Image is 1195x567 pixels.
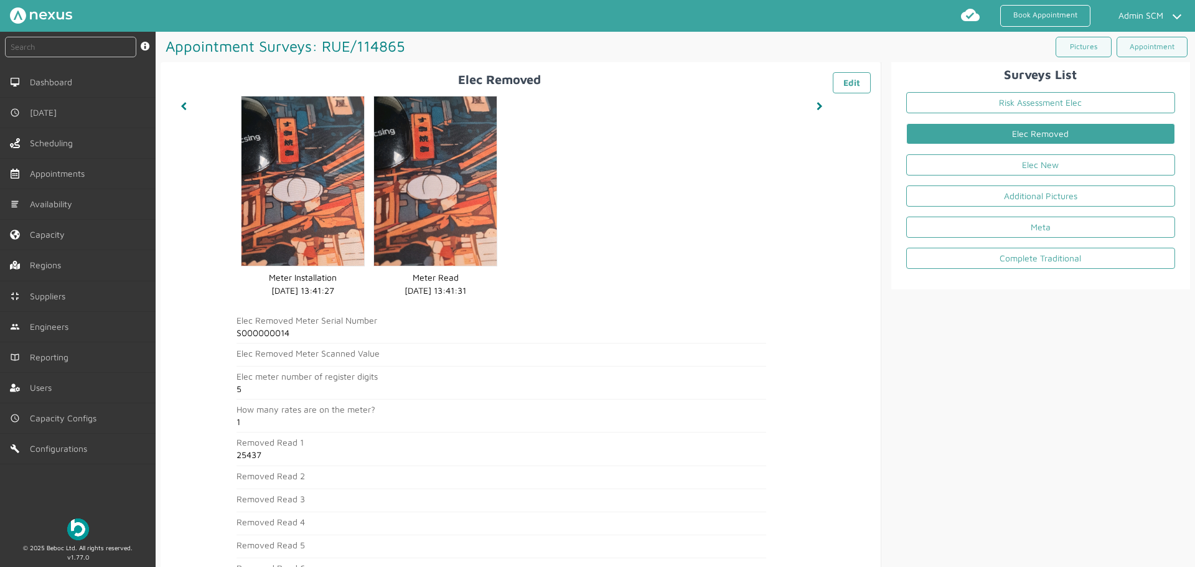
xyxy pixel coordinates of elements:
[30,169,90,179] span: Appointments
[906,123,1175,144] a: Elec Removed
[906,92,1175,113] a: Risk Assessment Elec
[10,260,20,270] img: regions.left-menu.svg
[30,230,70,240] span: Capacity
[10,199,20,209] img: md-list.svg
[374,271,497,284] dd: Meter Read
[10,169,20,179] img: appointments-left-menu.svg
[10,108,20,118] img: md-time.svg
[237,540,766,550] h2: Removed Read 5
[906,154,1175,176] a: Elec New
[67,518,89,540] img: Beboc Logo
[10,77,20,87] img: md-desktop.svg
[10,291,20,301] img: md-contract.svg
[30,444,92,454] span: Configurations
[960,5,980,25] img: md-cloud-done.svg
[10,7,72,24] img: Nexus
[30,291,70,301] span: Suppliers
[237,372,766,382] h2: Elec meter number of register digits
[241,271,364,284] dd: Meter Installation
[30,138,78,148] span: Scheduling
[30,383,57,393] span: Users
[906,185,1175,207] a: Additional Pictures
[237,417,766,427] h2: 1
[30,199,77,209] span: Availability
[161,32,675,60] h1: Appointment Surveys: RUE/114865 ️️️
[10,444,20,454] img: md-build.svg
[10,138,20,148] img: scheduling-left-menu.svg
[30,352,73,362] span: Reporting
[1056,37,1112,57] a: Pictures
[30,413,101,423] span: Capacity Configs
[30,108,62,118] span: [DATE]
[10,413,20,423] img: md-time.svg
[5,37,136,57] input: Search by: Ref, PostCode, MPAN, MPRN, Account, Customer
[1117,37,1188,57] a: Appointment
[10,352,20,362] img: md-book.svg
[237,450,766,460] h2: 25437
[237,384,766,394] h2: 5
[10,230,20,240] img: capacity-left-menu.svg
[237,494,766,504] h2: Removed Read 3
[833,72,871,93] a: Edit
[237,517,766,527] h2: Removed Read 4
[241,284,364,297] dd: [DATE] 13:41:27
[237,328,766,338] h2: S000000014
[237,349,766,358] h2: Elec Removed Meter Scanned Value
[10,383,20,393] img: user-left-menu.svg
[30,77,77,87] span: Dashboard
[237,405,766,415] h2: How many rates are on the meter?
[30,322,73,332] span: Engineers
[906,248,1175,269] a: Complete Traditional
[237,471,766,481] h2: Removed Read 2
[241,96,364,266] img: elec_removed_installation_image.png
[1000,5,1090,27] a: Book Appointment
[896,67,1185,82] h2: Surveys List
[171,72,871,87] h2: Elec Removed ️️️
[906,217,1175,238] a: Meta
[237,316,766,326] h2: Elec Removed Meter Serial Number
[30,260,66,270] span: Regions
[374,96,497,266] img: elec_removed_meter_read_image.png
[10,322,20,332] img: md-people.svg
[374,284,497,297] dd: [DATE] 13:41:31
[237,438,766,448] h2: Removed Read 1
